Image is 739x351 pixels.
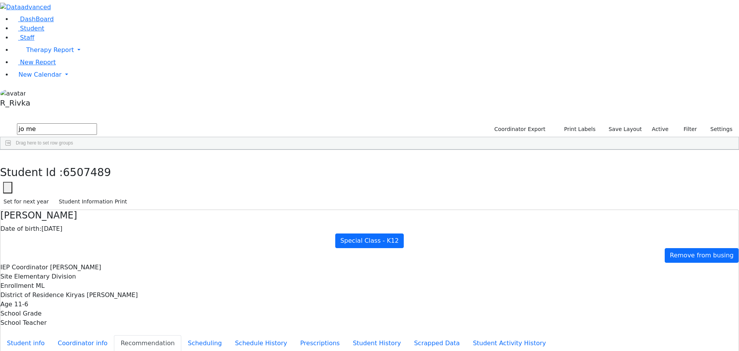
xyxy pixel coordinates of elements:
label: School Grade [0,309,42,318]
span: 11-6 [14,301,28,308]
span: Staff [20,34,34,41]
label: Date of birth: [0,224,42,233]
label: IEP Coordinator [0,263,48,272]
span: Drag here to set row groups [16,140,73,146]
h4: [PERSON_NAME] [0,210,739,221]
span: New Report [20,59,56,66]
button: Student Information Print [55,196,130,208]
label: Age [0,300,12,309]
label: Active [649,123,672,135]
span: Kiryas [PERSON_NAME] [66,291,138,299]
span: Elementary Division [14,273,76,280]
span: DashBoard [20,15,54,23]
div: [DATE] [0,224,739,233]
label: Site [0,272,12,281]
span: Student [20,25,44,32]
span: ML [36,282,45,289]
span: New Calendar [18,71,62,78]
a: Staff [12,34,34,41]
span: Therapy Report [26,46,74,54]
a: New Calendar [12,67,739,82]
button: Settings [701,123,736,135]
button: Filter [674,123,701,135]
a: New Report [12,59,56,66]
button: Save Layout [605,123,645,135]
span: 6507489 [63,166,111,179]
input: Search [17,123,97,135]
a: Therapy Report [12,42,739,58]
a: DashBoard [12,15,54,23]
a: Student [12,25,44,32]
button: Coordinator Export [489,123,549,135]
label: District of Residence [0,291,64,300]
span: Remove from busing [670,252,734,259]
span: [PERSON_NAME] [50,264,101,271]
button: Print Labels [555,123,599,135]
label: School Teacher [0,318,47,327]
label: Enrollment [0,281,34,291]
a: Special Class - K12 [335,233,404,248]
a: Remove from busing [665,248,739,263]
